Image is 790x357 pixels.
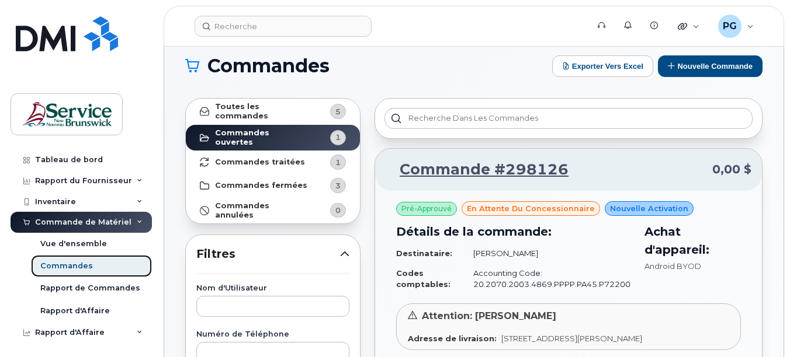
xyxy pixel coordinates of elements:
[501,334,642,343] span: [STREET_ADDRESS][PERSON_NAME]
[186,125,360,151] a: Commandes ouvertes1
[186,150,360,174] a: Commandes traitées1
[645,261,701,271] span: Android BYOD
[610,203,688,214] span: Nouvelle activation
[215,201,308,220] strong: Commandes annulées
[422,310,556,321] span: Attention: [PERSON_NAME]
[335,106,341,117] span: 5
[186,99,360,125] a: Toutes les commandes5
[207,57,330,75] span: Commandes
[463,263,630,294] td: Accounting Code: 20.2070.2003.4869.PPPP.PA45.P72200
[335,205,341,216] span: 0
[186,174,360,197] a: Commandes fermées3
[463,243,630,264] td: [PERSON_NAME]
[215,102,308,121] strong: Toutes les commandes
[552,55,653,77] button: Exporter vers Excel
[186,197,360,223] a: Commandes annulées0
[645,223,741,258] h3: Achat d'appareil:
[710,15,762,38] div: Pelletier, Geneviève (DSF-NO)
[658,55,763,77] button: Nouvelle commande
[396,249,452,258] strong: Destinataire:
[396,223,630,240] h3: Détails de la commande:
[386,159,569,180] a: Commande #298126
[712,161,751,178] span: 0,00 $
[215,181,307,190] strong: Commandes fermées
[196,246,340,262] span: Filtres
[335,157,341,168] span: 1
[335,132,341,143] span: 1
[215,128,308,147] strong: Commandes ouvertes
[196,331,349,338] label: Numéro de Téléphone
[401,204,452,214] span: Pré-Approuvé
[196,285,349,292] label: Nom d'Utilisateur
[396,268,451,289] strong: Codes comptables:
[215,157,305,167] strong: Commandes traitées
[467,203,595,214] span: en attente du concessionnaire
[670,15,708,38] div: Liens rapides
[195,16,372,37] input: Recherche
[384,108,753,129] input: Recherche dans les commandes
[335,180,341,191] span: 3
[408,334,497,343] strong: Adresse de livraison:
